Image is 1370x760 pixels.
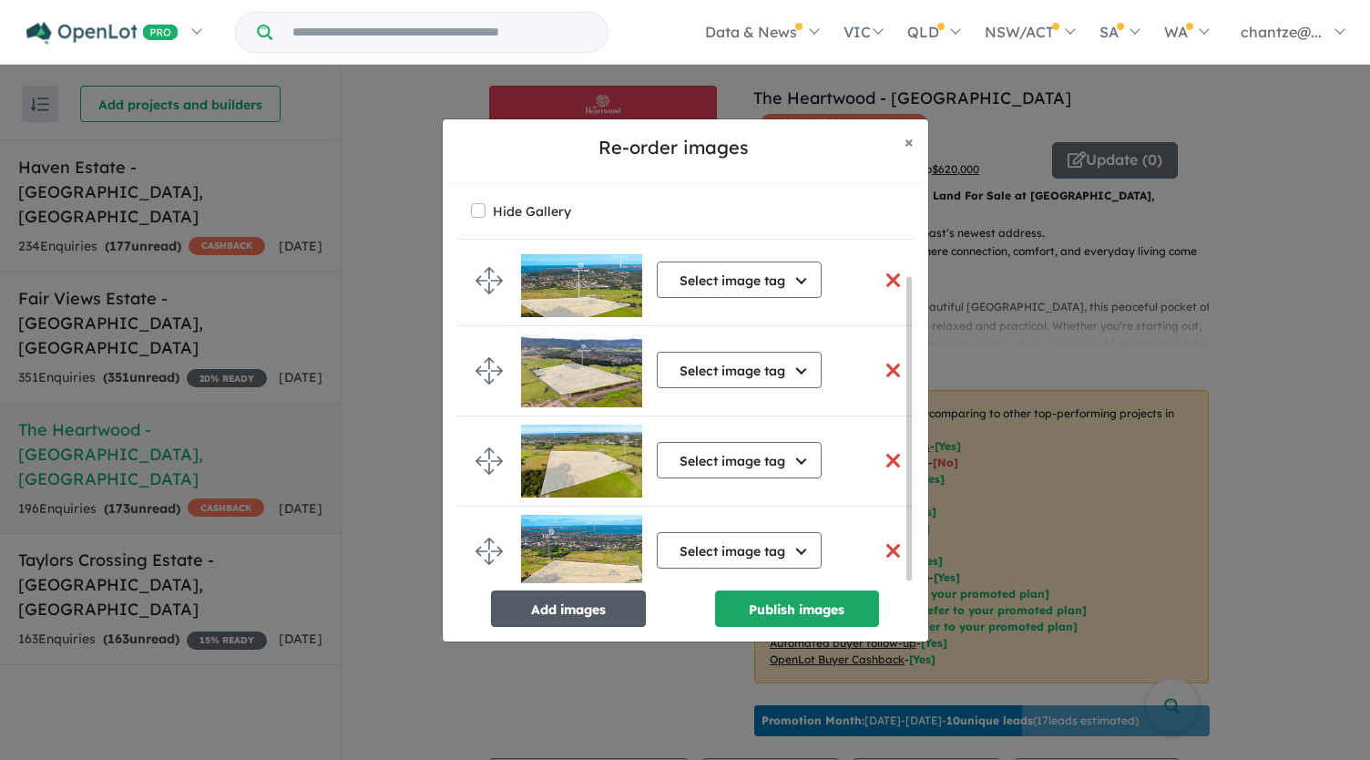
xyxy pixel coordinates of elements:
button: Select image tag [657,262,822,298]
button: Publish images [715,591,879,627]
img: The%20Heartwood%20-%20Cleveland___1753336335.jpg [521,334,642,407]
span: × [905,131,914,152]
button: Select image tag [657,442,822,478]
button: Select image tag [657,352,822,388]
img: Openlot PRO Logo White [26,22,179,45]
button: Add images [491,591,646,627]
img: drag.svg [475,538,503,565]
img: The%20Heartwood%20-%20Cleveland___1752550238.jpg [521,244,642,317]
h5: Re-order images [457,134,890,161]
img: drag.svg [475,357,503,385]
label: Hide Gallery [493,199,571,224]
img: drag.svg [475,447,503,475]
button: Select image tag [657,532,822,569]
img: The%20Heartwood%20-%20Cleveland___1753336379.jpg [521,515,642,588]
input: Try estate name, suburb, builder or developer [276,13,604,52]
span: chantze@... [1241,23,1322,41]
img: drag.svg [475,267,503,294]
img: The%20Heartwood%20-%20Cleveland___1753336362.jpg [521,425,642,498]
